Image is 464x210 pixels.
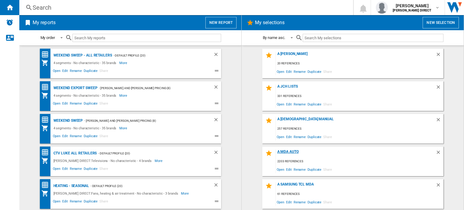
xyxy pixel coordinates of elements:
[293,100,307,108] span: Rename
[285,100,293,108] span: Edit
[33,3,337,12] div: Search
[276,100,285,108] span: Open
[322,198,333,206] span: Share
[307,133,322,141] span: Duplicate
[83,101,98,108] span: Duplicate
[303,34,443,42] input: Search My selections
[276,125,443,133] div: 257 references
[69,101,83,108] span: Rename
[276,84,436,92] div: A JCH lists
[276,182,436,190] div: A Samsung TCL MDA
[436,117,443,125] div: Delete
[205,17,237,28] button: New report
[293,67,307,76] span: Rename
[436,84,443,92] div: Delete
[41,181,52,189] div: Price Ranking
[52,150,97,157] div: CTV Luke All retailers
[41,59,52,66] div: My Assortment
[52,124,120,132] div: 4 segments - No characteristic - 35 brands
[52,101,62,108] span: Open
[97,150,201,157] div: - Default profile (20)
[263,35,285,40] div: By name asc.
[52,133,62,141] span: Open
[52,92,120,99] div: 4 segments - No characteristic - 35 brands
[213,84,221,92] div: Delete
[52,84,98,92] div: Weekend export sweep
[83,117,201,124] div: - [PERSON_NAME] and [PERSON_NAME] Pricing (8)
[89,182,201,190] div: - Default profile (20)
[393,3,431,9] span: [PERSON_NAME]
[436,52,443,60] div: Delete
[276,198,285,206] span: Open
[41,149,52,156] div: Price Ranking
[213,182,221,190] div: Delete
[41,116,52,124] div: Price Ranking
[83,166,98,173] span: Duplicate
[52,182,89,190] div: Heating - seasonal
[285,67,293,76] span: Edit
[41,51,52,58] div: Price Ranking
[276,158,443,165] div: 2203 references
[40,35,55,40] div: My order
[52,199,62,206] span: Open
[276,52,436,60] div: A [PERSON_NAME]
[276,67,285,76] span: Open
[376,2,388,14] img: profile.jpg
[61,133,69,141] span: Edit
[52,52,112,59] div: Weekend sweep - All retailers
[119,92,128,99] span: More
[61,68,69,75] span: Edit
[98,133,109,141] span: Share
[83,68,98,75] span: Duplicate
[307,198,322,206] span: Duplicate
[61,199,69,206] span: Edit
[213,52,221,59] div: Delete
[276,150,436,158] div: A MDA Auto
[322,165,333,173] span: Share
[276,165,285,173] span: Open
[322,67,333,76] span: Share
[69,68,83,75] span: Rename
[6,19,13,26] img: alerts-logo.svg
[293,198,307,206] span: Rename
[423,17,459,28] button: New selection
[72,34,221,42] input: Search My reports
[307,165,322,173] span: Duplicate
[436,182,443,190] div: Delete
[41,190,52,197] div: My Assortment
[69,133,83,141] span: Rename
[254,17,286,28] h2: My selections
[285,133,293,141] span: Edit
[276,60,443,67] div: 20 references
[52,117,83,124] div: Weekend sweep
[83,199,98,206] span: Duplicate
[213,117,221,124] div: Delete
[307,67,322,76] span: Duplicate
[61,101,69,108] span: Edit
[52,59,120,66] div: 4 segments - No characteristic - 35 brands
[322,100,333,108] span: Share
[119,124,128,132] span: More
[98,84,201,92] div: - [PERSON_NAME] and [PERSON_NAME] Pricing (8)
[307,100,322,108] span: Duplicate
[276,117,436,125] div: A [DEMOGRAPHIC_DATA] manual
[98,199,109,206] span: Share
[119,59,128,66] span: More
[276,92,443,100] div: 331 references
[69,199,83,206] span: Rename
[52,190,181,197] div: [PERSON_NAME] DIRECT:Fans, heating & air treatment - No characteristic - 3 brands
[52,166,62,173] span: Open
[98,68,109,75] span: Share
[52,68,62,75] span: Open
[41,92,52,99] div: My Assortment
[112,52,201,59] div: - Default profile (20)
[285,165,293,173] span: Edit
[181,190,190,197] span: More
[61,166,69,173] span: Edit
[322,133,333,141] span: Share
[69,166,83,173] span: Rename
[276,190,443,198] div: 61 references
[83,133,98,141] span: Duplicate
[41,124,52,132] div: My Assortment
[393,8,431,12] b: [PERSON_NAME] DIRECT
